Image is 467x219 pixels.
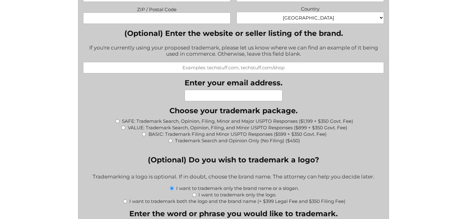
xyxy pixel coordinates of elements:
[83,170,384,185] div: Trademarking a logo is optional. If in doubt, choose the brand name. The attorney can help you de...
[127,125,347,131] label: VALUE: Trademark Search, Opinion, Filing, and Minor USPTO Responses ($899 + $350 Govt. Fee)
[122,118,353,124] label: SAFE: Trademark Search, Opinion, Filing, Minor and Major USPTO Responses ($1,199 + $350 Govt. Fee)
[175,138,300,144] label: Trademark Search and Opinion Only (No Filing) ($450)
[83,41,384,62] div: If you're currently using your proposed trademark, please let us know where we can find an exampl...
[83,62,384,73] input: Examples: techstuff.com, techstuff.com/shop
[185,78,282,87] label: Enter your email address.
[169,106,298,115] legend: Choose your trademark package.
[148,131,326,137] label: BASIC: Trademark Filing and Minor USPTO Responses ($599 + $350 Govt. Fee)
[83,29,384,38] label: (Optional) Enter the website or seller listing of the brand.
[129,209,338,218] label: Enter the word or phrase you would like to trademark.
[129,198,345,204] label: I want to trademark both the logo and the brand name (+ $399 Legal Fee and $350 Filing Fee)
[148,155,319,164] legend: (Optional) Do you wish to trademark a logo?
[198,192,276,198] label: I want to trademark only the logo.
[176,185,298,191] label: I want to trademark only the brand name or a slogan.
[236,4,384,12] label: Country
[83,5,231,12] label: ZIP / Postal Code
